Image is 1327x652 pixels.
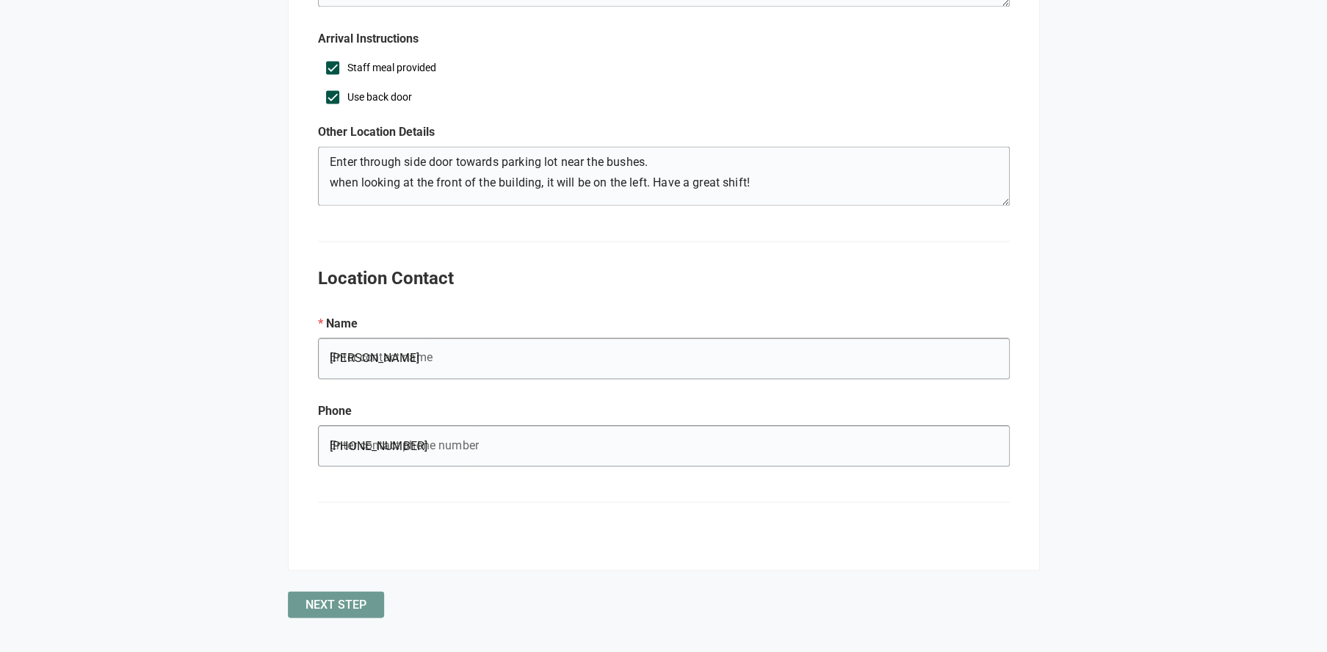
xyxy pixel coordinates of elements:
[318,315,1010,333] p: Name
[318,30,1010,48] p: Arrival Instructions
[318,265,1010,291] h2: Location Contact
[318,123,1010,141] p: Other Location Details
[347,90,412,104] label: Use back door
[318,152,1009,205] textarea: Enter through side door towards parking lot near the bushes. when looking at the front of the bui...
[288,591,384,617] button: Next Step
[318,402,1010,420] p: Phone
[347,60,436,75] label: Staff meal provided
